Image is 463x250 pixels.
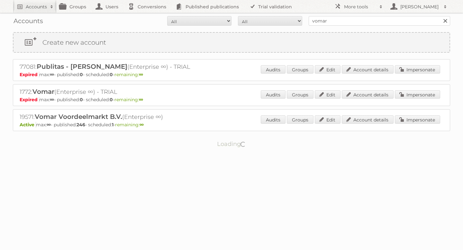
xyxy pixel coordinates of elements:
span: Vomar Voordeelmarkt B.V. [35,113,122,121]
a: Groups [287,115,313,124]
span: Expired [20,72,39,77]
h2: Accounts [26,4,47,10]
span: remaining: [114,97,143,103]
a: Impersonate [395,115,440,124]
p: Loading [197,138,267,150]
strong: 0 [110,97,113,103]
a: Impersonate [395,90,440,99]
span: Expired [20,97,39,103]
span: remaining: [114,72,143,77]
a: Audits [261,115,286,124]
a: Groups [287,65,313,74]
a: Edit [315,90,340,99]
a: Impersonate [395,65,440,74]
a: Account details [342,65,394,74]
strong: 1 [112,122,113,128]
strong: 0 [80,97,83,103]
a: Edit [315,115,340,124]
span: Vomar [32,88,54,95]
h2: 19571: (Enterprise ∞) [20,113,245,121]
a: Account details [342,90,394,99]
span: remaining: [115,122,144,128]
p: max: - published: - scheduled: - [20,97,443,103]
strong: ∞ [139,72,143,77]
strong: ∞ [139,97,143,103]
h2: 1772: (Enterprise ∞) - TRIAL [20,88,245,96]
a: Groups [287,90,313,99]
a: Edit [315,65,340,74]
a: Audits [261,90,286,99]
strong: 0 [110,72,113,77]
a: Audits [261,65,286,74]
span: Active [20,122,36,128]
strong: 0 [80,72,83,77]
a: Create new account [14,33,449,52]
a: Account details [342,115,394,124]
strong: ∞ [50,72,54,77]
strong: ∞ [140,122,144,128]
h2: 77081: (Enterprise ∞) - TRIAL [20,63,245,71]
p: max: - published: - scheduled: - [20,122,443,128]
p: max: - published: - scheduled: - [20,72,443,77]
strong: ∞ [47,122,51,128]
span: Publitas - [PERSON_NAME] [37,63,127,70]
strong: 246 [77,122,85,128]
h2: [PERSON_NAME] [399,4,440,10]
strong: ∞ [50,97,54,103]
h2: More tools [344,4,376,10]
